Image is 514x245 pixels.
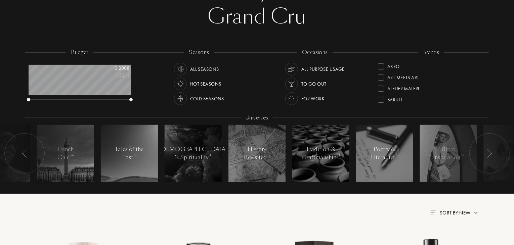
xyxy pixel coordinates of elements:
[159,145,227,161] div: [DEMOGRAPHIC_DATA] & Spirituality
[241,114,273,122] div: Universes
[190,63,219,76] div: All Seasons
[440,209,471,216] span: Sort by: New
[387,61,400,70] div: Akro
[337,153,340,158] span: 71
[190,92,224,105] div: Cold Seasons
[301,78,327,90] div: To go Out
[243,145,271,161] div: History Revisited
[287,94,296,103] img: usage_occasion_work_white.svg
[133,153,137,158] span: 13
[96,65,129,72] div: 0 - 200 €
[302,145,340,161] div: Tradition & Craftmanship
[115,145,144,161] div: Tales of the East
[267,153,270,158] span: 12
[473,210,479,215] img: arrow.png
[176,79,185,89] img: usage_season_hot_white.svg
[287,79,296,89] img: usage_occasion_party_white.svg
[297,49,333,56] div: occasions
[387,72,419,81] div: Art Meets Art
[487,149,492,158] img: arr_left.svg
[209,153,212,158] span: 10
[176,94,185,103] img: usage_season_cold_white.svg
[287,64,296,74] img: usage_occasion_all_white.svg
[387,94,402,103] div: Baruti
[387,105,421,114] div: Binet-Papillon
[396,153,399,158] span: 15
[430,210,436,214] img: filter_by.png
[371,145,399,161] div: Poetry & Literature
[30,3,484,30] div: Grand Cru
[96,72,129,79] div: /50mL
[190,78,221,90] div: Hot Seasons
[184,49,214,56] div: seasons
[22,149,27,158] img: arr_left.svg
[387,83,419,92] div: Atelier Materi
[301,92,325,105] div: For Work
[176,64,185,74] img: usage_season_average_white.svg
[301,63,345,76] div: All-purpose Usage
[66,49,93,56] div: budget
[418,49,444,56] div: brands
